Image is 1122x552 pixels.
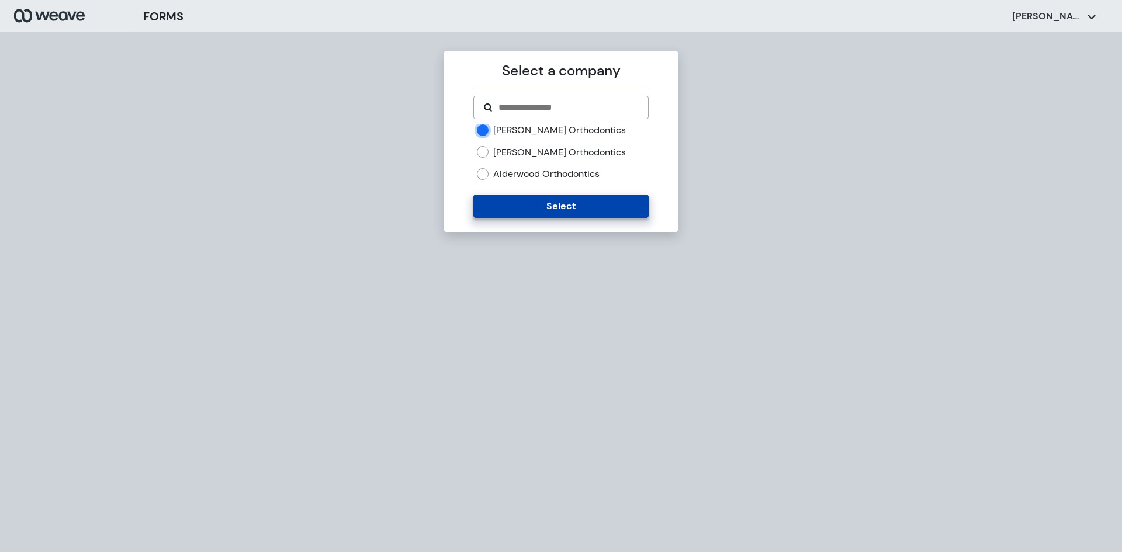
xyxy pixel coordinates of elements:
p: [PERSON_NAME] [1012,10,1082,23]
p: Select a company [473,60,648,81]
input: Search [497,100,638,114]
h3: FORMS [143,8,183,25]
label: [PERSON_NAME] Orthodontics [493,146,626,159]
label: Alderwood Orthodontics [493,168,600,180]
label: [PERSON_NAME] Orthodontics [493,124,626,137]
button: Select [473,195,648,218]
